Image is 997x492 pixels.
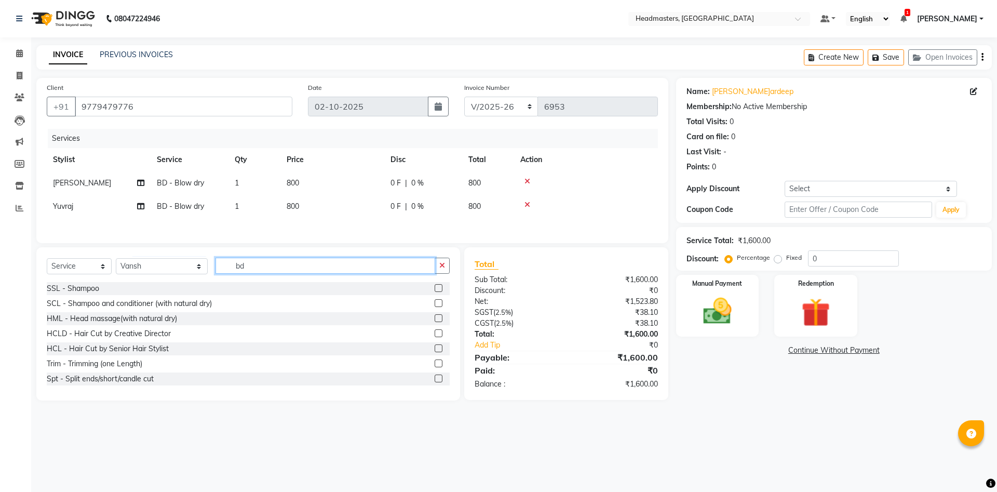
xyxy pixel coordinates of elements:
[114,4,160,33] b: 08047224946
[868,49,904,65] button: Save
[151,148,228,171] th: Service
[53,178,111,188] span: [PERSON_NAME]
[384,148,462,171] th: Disc
[936,202,966,218] button: Apply
[737,253,770,262] label: Percentage
[566,285,665,296] div: ₹0
[495,308,511,316] span: 2.5%
[785,202,932,218] input: Enter Offer / Coupon Code
[496,319,511,327] span: 2.5%
[47,374,154,384] div: Spt - Split ends/short/candle cut
[467,318,566,329] div: ( )
[686,162,710,172] div: Points:
[467,274,566,285] div: Sub Total:
[686,254,719,264] div: Discount:
[566,329,665,340] div: ₹1,600.00
[686,101,732,112] div: Membership:
[566,364,665,377] div: ₹0
[287,202,299,211] span: 800
[468,178,481,188] span: 800
[678,345,990,356] a: Continue Without Payment
[686,116,727,127] div: Total Visits:
[792,295,839,330] img: _gift.svg
[712,162,716,172] div: 0
[467,296,566,307] div: Net:
[100,50,173,59] a: PREVIOUS INVOICES
[235,202,239,211] span: 1
[157,202,204,211] span: BD - Blow dry
[566,318,665,329] div: ₹38.10
[686,147,721,157] div: Last Visit:
[686,235,734,246] div: Service Total:
[235,178,239,188] span: 1
[900,14,907,23] a: 1
[566,351,665,364] div: ₹1,600.00
[731,131,735,142] div: 0
[686,101,981,112] div: No Active Membership
[566,379,665,390] div: ₹1,600.00
[786,253,802,262] label: Fixed
[730,116,734,127] div: 0
[405,178,407,189] span: |
[53,202,73,211] span: Yuvraj
[686,86,710,97] div: Name:
[686,131,729,142] div: Card on file:
[468,202,481,211] span: 800
[47,298,212,309] div: SCL - Shampoo and conditioner (with natural dry)
[467,340,583,351] a: Add Tip
[738,235,771,246] div: ₹1,600.00
[467,364,566,377] div: Paid:
[26,4,98,33] img: logo
[462,148,514,171] th: Total
[467,285,566,296] div: Discount:
[692,279,742,288] label: Manual Payment
[464,83,509,92] label: Invoice Number
[215,258,435,274] input: Search or Scan
[48,129,666,148] div: Services
[467,307,566,318] div: ( )
[287,178,299,188] span: 800
[467,329,566,340] div: Total:
[566,307,665,318] div: ₹38.10
[411,201,424,212] span: 0 %
[280,148,384,171] th: Price
[49,46,87,64] a: INVOICE
[411,178,424,189] span: 0 %
[723,147,726,157] div: -
[157,178,204,188] span: BD - Blow dry
[566,296,665,307] div: ₹1,523.80
[798,279,834,288] label: Redemption
[475,318,494,328] span: CGST
[405,201,407,212] span: |
[566,274,665,285] div: ₹1,600.00
[694,295,741,328] img: _cash.svg
[905,9,910,16] span: 1
[917,14,977,24] span: [PERSON_NAME]
[47,313,177,324] div: HML - Head massage(with natural dry)
[47,83,63,92] label: Client
[47,283,99,294] div: SSL - Shampoo
[514,148,658,171] th: Action
[47,148,151,171] th: Stylist
[308,83,322,92] label: Date
[583,340,665,351] div: ₹0
[47,343,169,354] div: HCL - Hair Cut by Senior Hair Stylist
[467,351,566,364] div: Payable:
[390,201,401,212] span: 0 F
[467,379,566,390] div: Balance :
[686,204,785,215] div: Coupon Code
[686,183,785,194] div: Apply Discount
[47,328,171,339] div: HCLD - Hair Cut by Creative Director
[75,97,292,116] input: Search by Name/Mobile/Email/Code
[908,49,977,65] button: Open Invoices
[712,86,793,97] a: [PERSON_NAME]ardeep
[475,259,498,270] span: Total
[47,97,76,116] button: +91
[390,178,401,189] span: 0 F
[475,308,493,317] span: SGST
[228,148,280,171] th: Qty
[804,49,864,65] button: Create New
[47,358,142,369] div: Trim - Trimming (one Length)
